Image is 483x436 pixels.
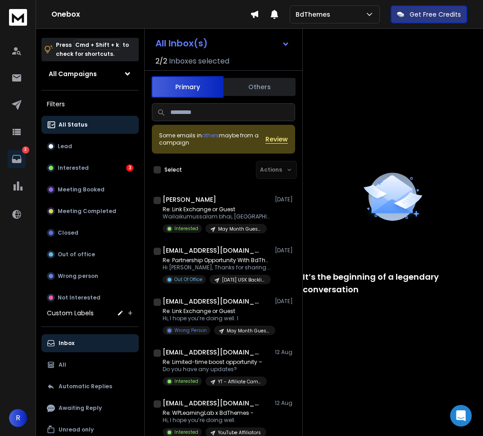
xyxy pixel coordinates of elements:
[275,247,295,254] p: [DATE]
[410,10,461,19] p: Get Free Credits
[148,34,297,52] button: All Inbox(s)
[49,69,97,78] h1: All Campaigns
[58,294,100,301] p: Not Interested
[58,251,95,258] p: Out of office
[163,264,271,271] p: Hi [PERSON_NAME], Thanks for sharing. I’ve
[59,121,87,128] p: All Status
[174,276,202,283] p: Out Of Office
[163,206,271,213] p: Re: Link Exchange or Guest
[41,289,139,307] button: Not Interested
[174,378,198,385] p: Interested
[163,359,267,366] p: Re: Limited-time boost opportunity –
[58,186,105,193] p: Meeting Booked
[159,132,265,146] div: Some emails in maybe from a campaign
[450,405,472,427] div: Open Intercom Messenger
[41,377,139,395] button: Automatic Replies
[59,383,112,390] p: Automatic Replies
[9,409,27,427] button: R
[155,39,208,48] h1: All Inbox(s)
[59,426,94,433] p: Unread only
[41,334,139,352] button: Inbox
[56,41,129,59] p: Press to check for shortcuts.
[275,196,295,203] p: [DATE]
[22,146,29,154] p: 3
[391,5,467,23] button: Get Free Credits
[202,132,219,139] span: others
[163,246,262,255] h1: [EMAIL_ADDRESS][DOMAIN_NAME]
[41,181,139,199] button: Meeting Booked
[163,366,267,373] p: Do you have any updates?
[51,9,250,20] h1: Onebox
[41,159,139,177] button: Interested3
[296,10,334,19] p: BdThemes
[275,400,295,407] p: 12 Aug
[41,137,139,155] button: Lead
[218,429,261,436] p: YouTube Affiliators
[41,224,139,242] button: Closed
[9,9,27,26] img: logo
[59,404,102,412] p: Awaiting Reply
[41,65,139,83] button: All Campaigns
[265,135,288,144] button: Review
[223,77,296,97] button: Others
[227,327,270,334] p: May Month Guest post or Link Exchange Outreach Campaign
[163,308,271,315] p: Re: Link Exchange or Guest
[155,56,167,67] span: 2 / 2
[218,378,261,385] p: YT - Affiliate Campaign 2025 Part -2
[151,76,223,98] button: Primary
[163,409,266,417] p: Re: WPLearningLab x BdThemes -
[163,348,262,357] h1: [EMAIL_ADDRESS][DOMAIN_NAME]
[163,399,262,408] h1: [EMAIL_ADDRESS][DOMAIN_NAME]
[41,245,139,263] button: Out of office
[275,298,295,305] p: [DATE]
[126,164,133,172] div: 3
[58,143,72,150] p: Lead
[58,272,98,280] p: Wrong person
[58,208,116,215] p: Meeting Completed
[58,229,78,236] p: Closed
[163,315,271,322] p: Hi, I hope you’re doing well. I
[41,98,139,110] h3: Filters
[163,297,262,306] h1: [EMAIL_ADDRESS][DOMAIN_NAME]
[59,340,74,347] p: Inbox
[41,356,139,374] button: All
[58,164,89,172] p: Interested
[174,429,198,436] p: Interested
[174,225,198,232] p: Interested
[174,327,207,334] p: Wrong Person
[164,166,182,173] label: Select
[74,40,120,50] span: Cmd + Shift + k
[163,195,216,204] h1: [PERSON_NAME]
[218,226,261,232] p: May Month Guest post or Link Exchange Outreach Campaign
[47,309,94,318] h3: Custom Labels
[59,361,66,368] p: All
[163,213,271,220] p: Wailaikumussalam bhai, [GEOGRAPHIC_DATA]. Just send
[222,277,265,283] p: [DATE] USK Backlink Campaign
[275,349,295,356] p: 12 Aug
[41,399,139,417] button: Awaiting Reply
[169,56,229,67] h3: Inboxes selected
[41,116,139,134] button: All Status
[163,417,266,424] p: Hi, I hope you’re doing well.
[303,271,483,296] p: It’s the beginning of a legendary conversation
[8,150,26,168] a: 3
[163,257,271,264] p: Re: Partnership Opportunity With BdThemes
[41,267,139,285] button: Wrong person
[41,202,139,220] button: Meeting Completed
